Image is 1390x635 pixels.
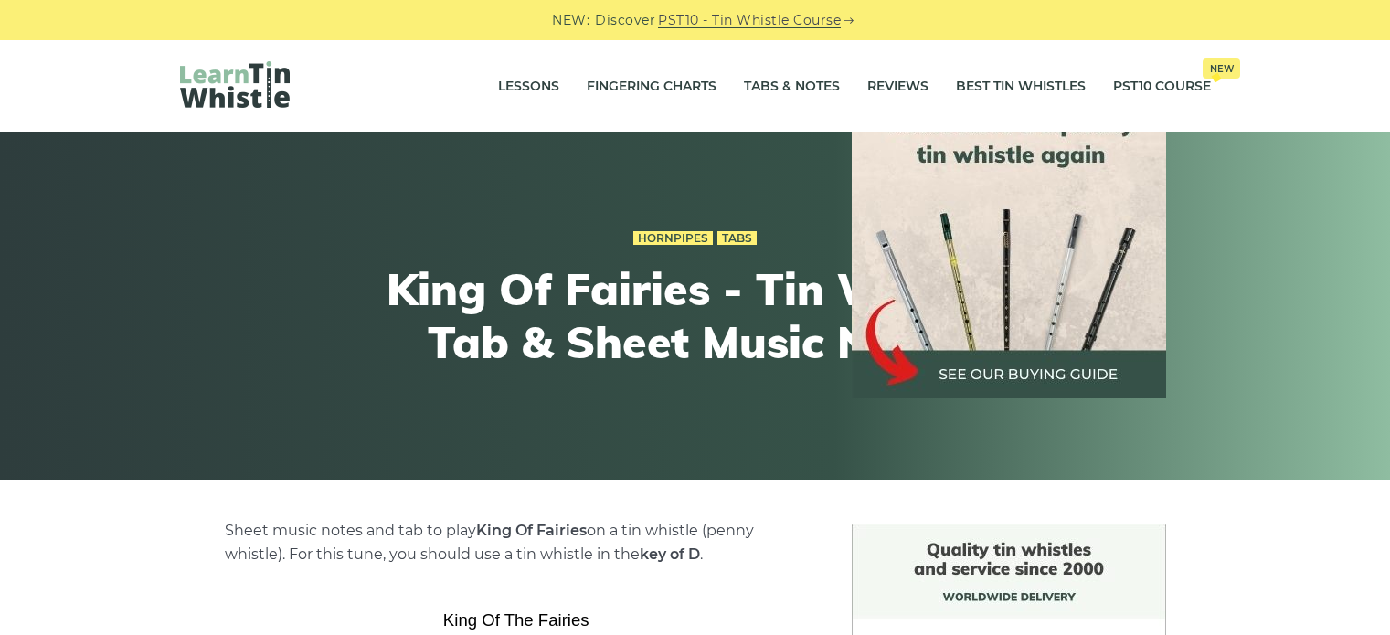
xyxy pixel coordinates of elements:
a: PST10 CourseNew [1113,64,1211,110]
img: tin whistle buying guide [852,84,1166,398]
a: Tabs [717,231,757,246]
a: Tabs & Notes [744,64,840,110]
a: Hornpipes [633,231,713,246]
a: Lessons [498,64,559,110]
a: Fingering Charts [587,64,716,110]
a: Best Tin Whistles [956,64,1086,110]
span: New [1203,58,1240,79]
p: Sheet music notes and tab to play on a tin whistle (penny whistle). For this tune, you should use... [225,519,808,566]
strong: King Of Fairies [476,522,587,539]
img: LearnTinWhistle.com [180,61,290,108]
h1: King Of Fairies - Tin Whistle Tab & Sheet Music Notes [359,263,1032,368]
a: Reviews [867,64,928,110]
strong: key of D [640,545,700,563]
